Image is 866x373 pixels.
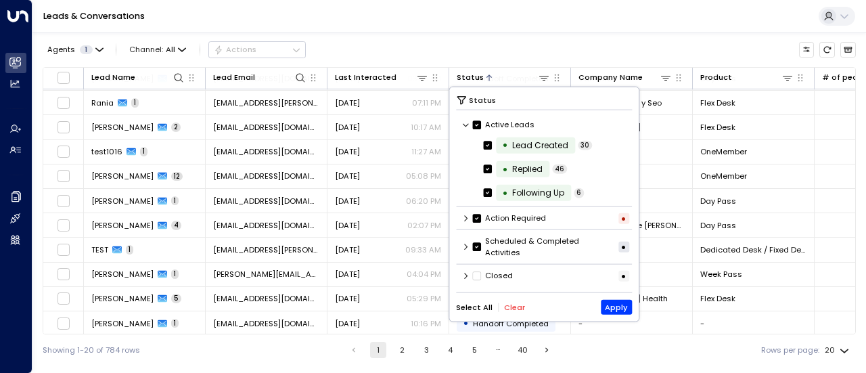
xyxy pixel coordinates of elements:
span: Flex Desk [700,293,735,304]
div: … [491,342,507,358]
span: Toggle select row [57,267,70,281]
div: Lead Email [213,71,306,84]
p: 07:11 PM [412,97,441,108]
div: Lead Created [512,139,568,152]
span: test1016 [91,146,122,157]
button: Apply [601,300,633,315]
span: Aug 11, 2025 [335,122,360,133]
span: 1 [131,98,139,108]
span: All [166,45,175,54]
span: Day Pass [700,196,736,206]
span: Apr 23, 2025 [335,220,360,231]
span: Status [469,93,496,106]
span: margivyas1@gmail.com [213,122,319,133]
span: Dedicated Desk / Fixed Desk [700,244,806,255]
div: Product [700,71,794,84]
div: • [618,242,629,253]
span: 5 [171,294,181,303]
div: Following Up [512,187,564,199]
button: Select All [456,303,493,311]
div: Showing 1-20 of 784 rows [43,345,140,356]
span: 1 [171,269,179,279]
span: Flex Desk [700,122,735,133]
span: Laurence Bois-Fiaty [91,318,154,329]
label: Closed [473,270,513,282]
div: Lead Email [213,71,255,84]
span: 1 [171,319,179,328]
span: boislaurence@live.fr [213,318,319,329]
span: OneMember [700,171,747,181]
div: • [618,270,629,281]
span: Flex Desk [700,97,735,108]
div: Actions [214,45,256,54]
div: Company Name [578,71,643,84]
div: 20 [825,342,852,359]
span: eoin.corcoran@onework.com [213,244,319,255]
div: Status [457,71,550,84]
div: Status [457,71,484,84]
label: Action Required [473,213,546,224]
p: 10:16 PM [411,318,441,329]
span: Yesterday [335,244,360,255]
span: taliaurban77@gmail.com [213,171,319,181]
span: 12 [171,172,183,181]
button: Go to page 4 [442,342,459,358]
span: Apr 06, 2025 [335,196,360,206]
span: constantin.goldkuhle@lueg.de [213,220,319,231]
span: 1 [80,45,93,54]
span: helena_kutsojannis@yahoo.de [213,293,319,304]
p: 05:08 PM [406,171,441,181]
span: rania.salas@agenciaprensayseo.com [213,97,319,108]
p: 09:33 AM [405,244,441,255]
div: Replied [512,163,543,175]
span: Day Pass [700,220,736,231]
button: Go to next page [539,342,555,358]
span: TEST [91,244,108,255]
button: Actions [208,41,306,58]
span: 1 [171,196,179,206]
span: Toggle select row [57,96,70,110]
span: 30 [578,140,592,150]
button: Archived Leads [840,42,856,58]
div: • [618,213,629,223]
span: May 14, 2025 [335,146,360,157]
button: page 1 [370,342,386,358]
span: Margi Vyas [91,122,154,133]
span: Aug 12, 2025 [335,269,360,280]
span: 1 [140,147,147,156]
p: 06:20 PM [406,196,441,206]
p: 11:27 AM [411,146,441,157]
td: - [571,311,693,335]
span: 6 [574,188,584,198]
div: Button group with a nested menu [208,41,306,58]
div: Lead Name [91,71,185,84]
span: johnny@velco.fr [213,269,319,280]
span: Toggle select all [57,71,70,85]
span: Handoff Completed [473,318,549,329]
p: 04:04 PM [407,269,441,280]
label: Rows per page: [761,345,819,356]
span: Toggle select row [57,145,70,158]
a: Leads & Conversations [43,10,145,22]
label: Active Leads [473,119,534,131]
span: 2 [171,123,181,132]
button: Go to page 40 [515,342,531,358]
span: Toggle select row [57,194,70,208]
button: Go to page 5 [466,342,482,358]
span: Helena Kutsojannis [91,293,154,304]
span: May 08, 2025 [335,97,360,108]
span: Apr 29, 2025 [335,318,360,329]
div: • [502,135,508,155]
span: Toggle select row [57,120,70,134]
span: Mar 31, 2025 [335,171,360,181]
button: Customize [799,42,815,58]
span: Refresh [819,42,835,58]
div: Last Interacted [335,71,428,84]
span: 46 [552,164,567,174]
button: Agents1 [43,42,107,57]
div: • [463,314,469,332]
p: 05:29 PM [407,293,441,304]
span: Rania [91,97,114,108]
span: epuyosdacosta+1016@gmail.com [213,146,319,157]
button: Clear [504,303,525,311]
